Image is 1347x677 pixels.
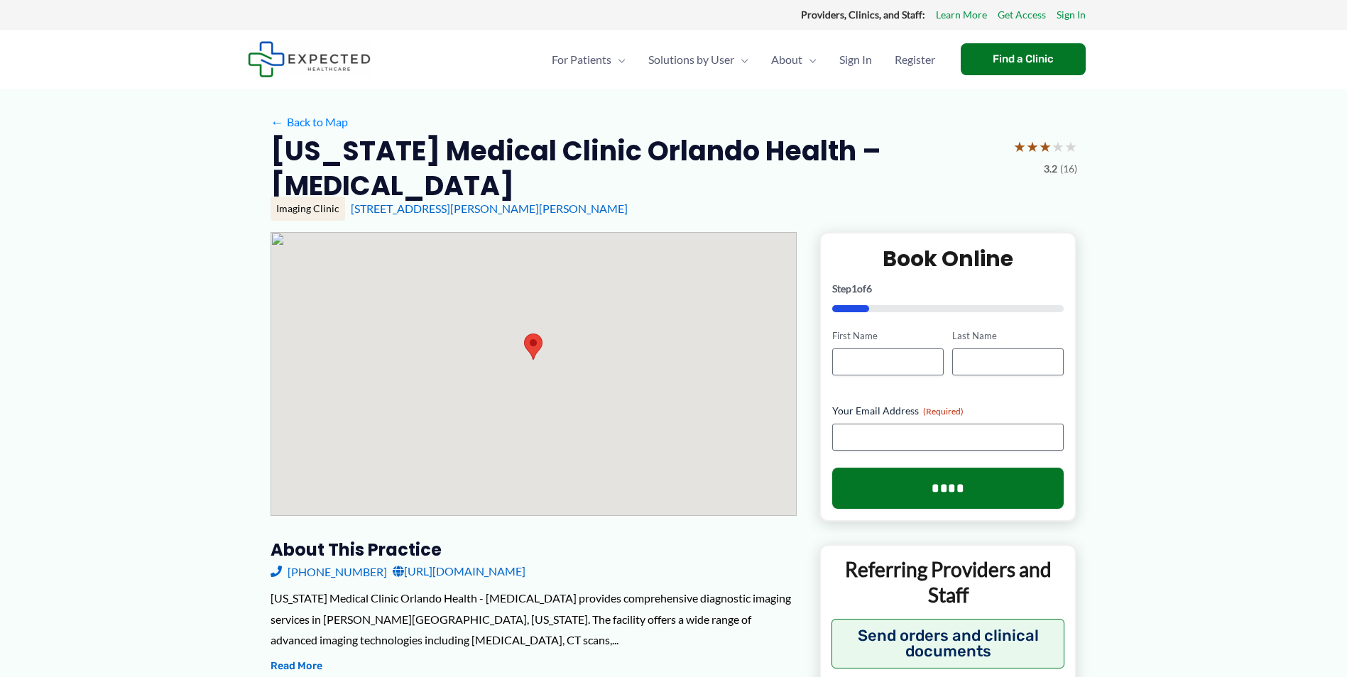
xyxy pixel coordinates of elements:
div: Imaging Clinic [271,197,345,221]
h3: About this practice [271,539,797,561]
a: Register [883,35,947,84]
span: ★ [1052,133,1064,160]
span: ← [271,115,284,128]
label: Last Name [952,329,1064,343]
a: Sign In [828,35,883,84]
span: 6 [866,282,872,295]
p: Referring Providers and Staff [831,556,1065,608]
span: Sign In [839,35,872,84]
span: (16) [1060,160,1077,178]
a: [PHONE_NUMBER] [271,561,387,582]
nav: Primary Site Navigation [540,35,947,84]
img: Expected Healthcare Logo - side, dark font, small [248,41,371,77]
strong: Providers, Clinics, and Staff: [801,9,925,21]
label: Your Email Address [832,404,1064,418]
span: Solutions by User [648,35,734,84]
a: [URL][DOMAIN_NAME] [393,561,525,582]
h2: [US_STATE] Medical Clinic Orlando Health – [MEDICAL_DATA] [271,133,1002,204]
span: Menu Toggle [802,35,817,84]
div: [US_STATE] Medical Clinic Orlando Health - [MEDICAL_DATA] provides comprehensive diagnostic imagi... [271,588,797,651]
a: ←Back to Map [271,111,348,133]
span: About [771,35,802,84]
a: Learn More [936,6,987,24]
a: Sign In [1057,6,1086,24]
span: For Patients [552,35,611,84]
span: (Required) [923,406,964,417]
span: Register [895,35,935,84]
span: 1 [851,282,857,295]
a: For PatientsMenu Toggle [540,35,637,84]
h2: Book Online [832,245,1064,273]
span: ★ [1064,133,1077,160]
a: Solutions by UserMenu Toggle [637,35,760,84]
a: Get Access [998,6,1046,24]
a: AboutMenu Toggle [760,35,828,84]
button: Read More [271,658,322,675]
span: Menu Toggle [611,35,626,84]
a: [STREET_ADDRESS][PERSON_NAME][PERSON_NAME] [351,202,628,215]
span: ★ [1026,133,1039,160]
span: Menu Toggle [734,35,748,84]
button: Send orders and clinical documents [831,619,1065,668]
p: Step of [832,284,1064,294]
span: ★ [1039,133,1052,160]
span: 3.2 [1044,160,1057,178]
span: ★ [1013,133,1026,160]
a: Find a Clinic [961,43,1086,75]
label: First Name [832,329,944,343]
